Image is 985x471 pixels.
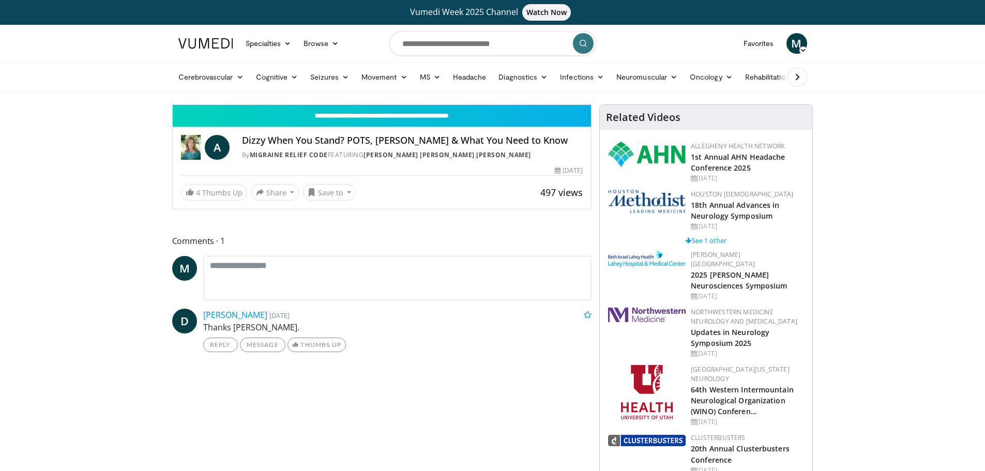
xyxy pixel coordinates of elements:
a: 64th Western Intermountain Neurological Organization (WINO) Conferen… [691,385,794,416]
a: 1st Annual AHN Headache Conference 2025 [691,152,785,173]
p: Thanks [PERSON_NAME]. [203,321,592,333]
button: Share [251,184,299,201]
input: Search topics, interventions [389,31,596,56]
a: Migraine Relief Code [250,150,328,159]
a: D [172,309,197,333]
a: Seizures [304,67,355,87]
a: [PERSON_NAME] [476,150,531,159]
a: M [786,33,807,54]
a: Vumedi Week 2025 ChannelWatch Now [180,4,806,21]
a: 18th Annual Advances in Neurology Symposium [691,200,779,221]
small: [DATE] [269,311,290,320]
div: [DATE] [691,417,804,427]
div: By FEATURING , [242,150,583,160]
div: [DATE] [691,174,804,183]
a: Thumbs Up [287,338,346,352]
a: Cognitive [250,67,305,87]
a: [PERSON_NAME] [203,309,267,321]
img: f6362829-b0a3-407d-a044-59546adfd345.png.150x105_q85_autocrop_double_scale_upscale_version-0.2.png [621,365,673,419]
span: Vumedi Week 2025 Channel [410,6,575,18]
img: 5e4488cc-e109-4a4e-9fd9-73bb9237ee91.png.150x105_q85_autocrop_double_scale_upscale_version-0.2.png [608,190,686,213]
a: M [172,256,197,281]
a: Rehabilitation [739,67,796,87]
a: 20th Annual Clusterbusters Conference [691,444,790,464]
a: [PERSON_NAME][GEOGRAPHIC_DATA] [691,250,755,268]
img: VuMedi Logo [178,38,233,49]
img: e7977282-282c-4444-820d-7cc2733560fd.jpg.150x105_q85_autocrop_double_scale_upscale_version-0.2.jpg [608,250,686,267]
div: [DATE] [691,349,804,358]
h4: Dizzy When You Stand? POTS, [PERSON_NAME] & What You Need to Know [242,135,583,146]
a: Reply [203,338,238,352]
a: Clusterbusters [691,433,745,442]
img: d3be30b6-fe2b-4f13-a5b4-eba975d75fdd.png.150x105_q85_autocrop_double_scale_upscale_version-0.2.png [608,435,686,446]
span: 4 [196,188,200,197]
img: 2a462fb6-9365-492a-ac79-3166a6f924d8.png.150x105_q85_autocrop_double_scale_upscale_version-0.2.jpg [608,308,686,322]
span: 497 views [540,186,583,199]
a: MS [414,67,447,87]
img: 628ffacf-ddeb-4409-8647-b4d1102df243.png.150x105_q85_autocrop_double_scale_upscale_version-0.2.png [608,142,686,167]
a: [GEOGRAPHIC_DATA][US_STATE] Neurology [691,365,790,383]
img: Migraine Relief Code [181,135,201,160]
h4: Related Videos [606,111,680,124]
a: Infections [554,67,610,87]
a: Oncology [684,67,739,87]
div: [DATE] [691,292,804,301]
a: Diagnostics [492,67,554,87]
a: Favorites [737,33,780,54]
a: [PERSON_NAME] [PERSON_NAME] [363,150,475,159]
a: 4 Thumbs Up [181,185,247,201]
div: [DATE] [691,222,804,231]
div: [DATE] [555,166,583,175]
button: Save to [303,184,356,201]
a: See 1 other [686,236,726,245]
a: Cerebrovascular [172,67,250,87]
a: 2025 [PERSON_NAME] Neurosciences Symposium [691,270,787,291]
a: Houston [DEMOGRAPHIC_DATA] [691,190,793,199]
a: Northwestern Medicine Neurology and [MEDICAL_DATA] [691,308,797,326]
a: Allegheny Health Network [691,142,784,150]
a: Specialties [239,33,298,54]
a: A [205,135,230,160]
a: Browse [297,33,345,54]
span: Watch Now [522,4,571,21]
a: Message [240,338,285,352]
a: Updates in Neurology Symposium 2025 [691,327,769,348]
span: Comments 1 [172,234,592,248]
a: Movement [355,67,414,87]
a: Neuromuscular [610,67,684,87]
a: Headache [447,67,493,87]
